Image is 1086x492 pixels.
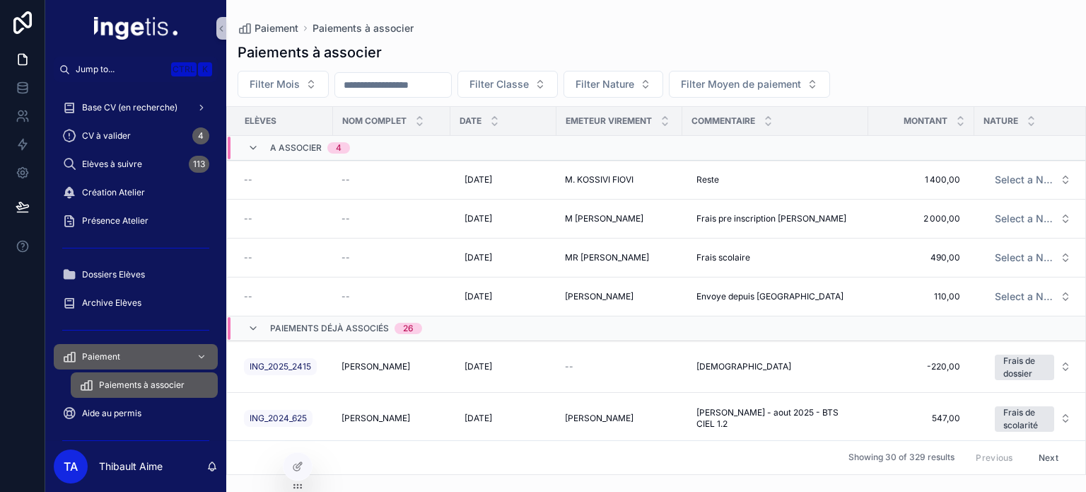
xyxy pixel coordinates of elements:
a: Base CV (en recherche) [54,95,218,120]
button: Select Button [564,71,663,98]
span: Elèves à suivre [82,159,142,170]
span: A associer [270,142,322,154]
span: Paiements déjà associés [270,323,389,334]
h1: Paiements à associer [238,42,382,62]
button: Select Button [983,245,1082,270]
a: -- [341,252,442,263]
button: Select Button [983,348,1082,386]
span: [PERSON_NAME] - aout 2025 - BTS CIEL 1.2 [696,407,854,430]
span: -- [341,252,350,263]
a: Paiement [238,21,298,35]
span: Date [460,115,481,127]
span: -- [244,291,252,302]
span: M. KOSSIVI FIOVI [565,174,633,185]
a: 1 400,00 [877,168,966,191]
span: Frais pre inscription [PERSON_NAME] [696,213,846,224]
a: [DATE] [459,407,548,430]
span: 1 400,00 [882,174,960,185]
span: Filter Moyen de paiement [681,77,801,91]
a: -- [244,252,325,263]
a: [DATE] [459,285,548,308]
a: Présence Atelier [54,208,218,234]
span: Création Atelier [82,187,145,198]
span: Paiement [82,351,120,362]
span: Aide au permis [82,408,141,419]
a: 2 000,00 [877,207,966,230]
span: [PERSON_NAME] [565,413,633,424]
a: MR [PERSON_NAME] [565,252,674,263]
a: Paiements à associer [71,372,218,398]
button: Select Button [983,167,1082,193]
div: Frais de scolarité [1003,406,1046,432]
span: Envoye depuis [GEOGRAPHIC_DATA] [696,291,843,302]
span: [DATE] [465,174,492,185]
span: -- [341,213,350,224]
a: [DATE] [459,355,548,378]
span: [DATE] [465,252,492,263]
span: -- [244,213,252,224]
a: [DATE] [459,168,548,191]
a: -220,00 [877,355,966,378]
a: Aide au permis [54,401,218,426]
span: Select a Nature [995,212,1054,226]
span: M [PERSON_NAME] [565,213,643,224]
a: [PERSON_NAME] [341,413,442,424]
div: scrollable content [45,82,226,441]
span: 110,00 [882,291,960,302]
span: CV à valider [82,130,131,142]
span: -- [341,291,350,302]
div: 26 [403,323,414,334]
span: [PERSON_NAME] [565,291,633,302]
a: ING_2024_625 [244,407,325,430]
a: -- [565,361,674,372]
span: TA [64,458,78,475]
span: ING_2025_2415 [250,361,311,372]
span: Select a Nature [995,251,1054,265]
a: Select Button [983,166,1083,193]
span: K [199,64,211,75]
a: CV à valider4 [54,123,218,149]
span: 490,00 [882,252,960,263]
span: Présence Atelier [82,215,148,227]
a: 547,00 [877,407,966,430]
span: [PERSON_NAME] [341,361,410,372]
span: Dossiers Elèves [82,269,145,280]
button: Select Button [983,399,1082,437]
a: Création Atelier [54,180,218,205]
a: Paiements à associer [313,21,414,35]
button: Select Button [983,206,1082,231]
span: 2 000,00 [882,213,960,224]
span: Frais scolaire [696,252,750,263]
span: -- [565,361,573,372]
span: Elèves [245,115,276,127]
a: [PERSON_NAME] - aout 2025 - BTS CIEL 1.2 [691,401,860,435]
a: [PERSON_NAME] [565,291,674,302]
span: -- [244,174,252,185]
span: [DATE] [465,361,492,372]
span: ING_2024_625 [250,413,307,424]
a: 110,00 [877,285,966,308]
a: [DEMOGRAPHIC_DATA] [691,355,860,378]
a: [PERSON_NAME] [341,361,442,372]
div: Frais de dossier [1003,355,1046,380]
a: [DATE] [459,207,548,230]
a: Select Button [983,399,1083,438]
span: Ctrl [171,62,197,76]
span: Commentaire [691,115,755,127]
a: [DATE] [459,246,548,269]
a: ING_2025_2415 [244,355,325,378]
span: Filter Mois [250,77,300,91]
span: [DEMOGRAPHIC_DATA] [696,361,791,372]
a: Select Button [983,205,1083,232]
span: [DATE] [465,291,492,302]
span: Showing 30 of 329 results [848,452,954,464]
span: Nom complet [342,115,407,127]
span: Nature [983,115,1018,127]
span: [PERSON_NAME] [341,413,410,424]
span: Paiement [255,21,298,35]
button: Select Button [457,71,558,98]
a: ING_2025_2415 [244,358,317,375]
a: M [PERSON_NAME] [565,213,674,224]
a: -- [244,291,325,302]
